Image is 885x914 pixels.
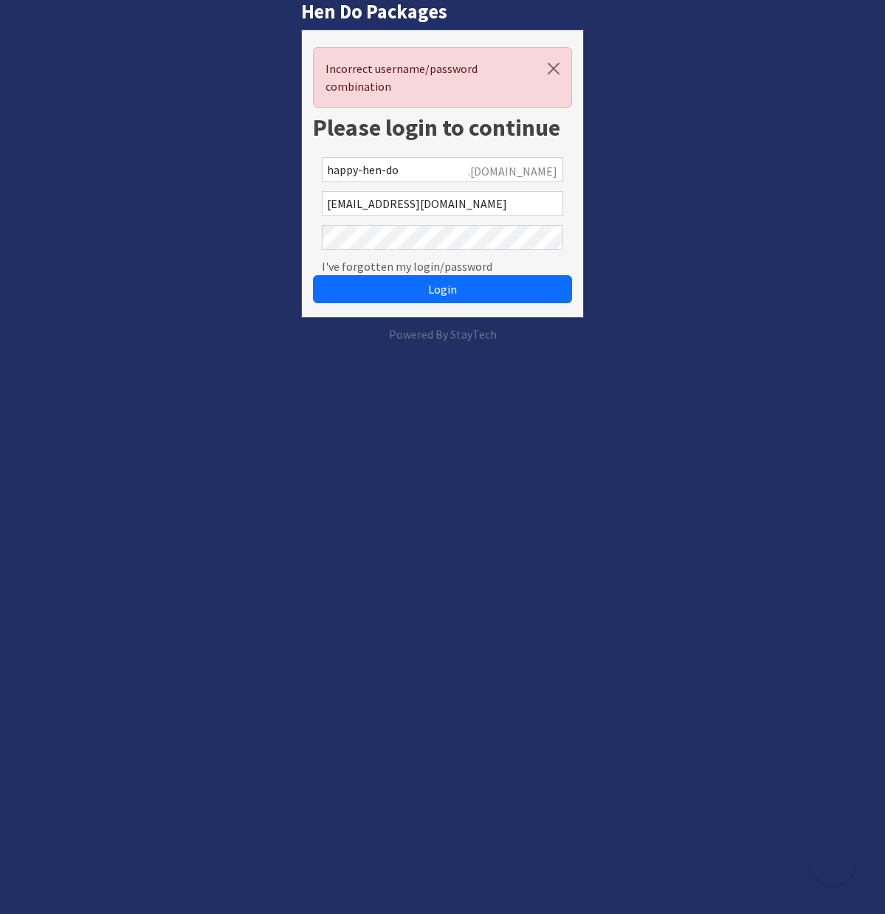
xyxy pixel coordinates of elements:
[322,257,492,275] a: I've forgotten my login/password
[313,275,573,303] button: Login
[428,282,457,297] span: Login
[301,325,585,343] p: Powered By StayTech
[313,47,573,108] div: Incorrect username/password combination
[811,840,855,884] iframe: Toggle Customer Support
[322,191,564,216] input: Email
[468,162,557,180] span: .[DOMAIN_NAME]
[322,157,564,182] input: Account Reference
[313,114,573,142] h1: Please login to continue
